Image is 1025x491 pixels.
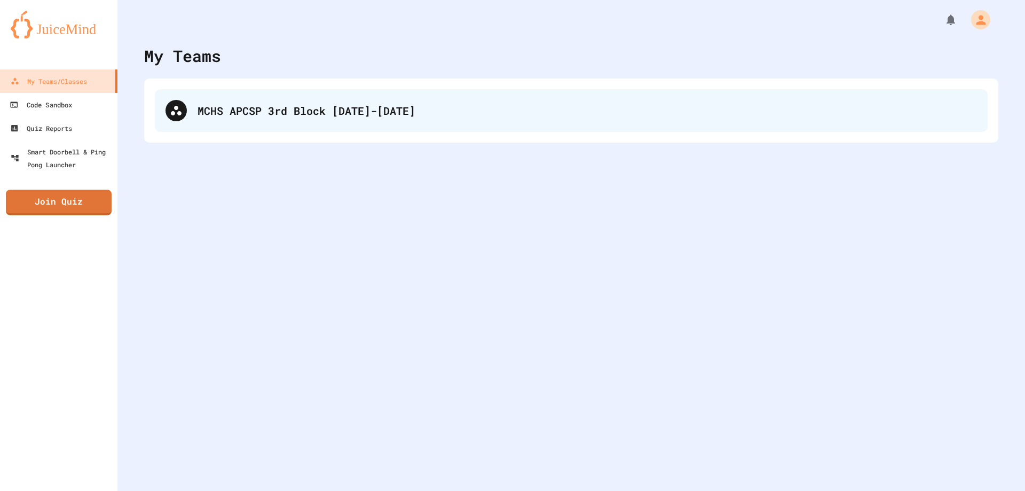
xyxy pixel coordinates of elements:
div: My Account [960,7,993,32]
img: logo-orange.svg [11,11,107,38]
div: MCHS APCSP 3rd Block [DATE]-[DATE] [155,89,988,132]
a: Join Quiz [6,190,112,215]
div: Smart Doorbell & Ping Pong Launcher [11,145,113,171]
div: My Teams [144,44,221,68]
div: My Notifications [925,11,960,29]
div: MCHS APCSP 3rd Block [DATE]-[DATE] [198,103,977,119]
div: Quiz Reports [10,122,72,135]
div: My Teams/Classes [11,75,87,88]
div: Code Sandbox [10,98,73,112]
